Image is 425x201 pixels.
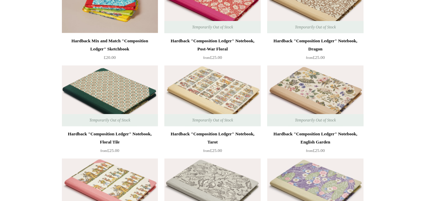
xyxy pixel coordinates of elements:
span: from [306,149,313,153]
span: £20.00 [104,55,116,60]
span: Temporarily Out of Stock [185,114,240,126]
div: Hardback Mix and Match "Composition Ledger" Sketchbook [64,37,156,53]
a: Hardback "Composition Ledger" Notebook, Floral Tile from£25.00 [62,130,158,158]
div: Hardback "Composition Ledger" Notebook, Dragon [269,37,361,53]
div: Hardback "Composition Ledger" Notebook, Post-War Floral [166,37,259,53]
a: Hardback Mix and Match "Composition Ledger" Sketchbook £20.00 [62,37,158,65]
a: Hardback "Composition Ledger" Notebook, Dragon from£25.00 [267,37,363,65]
div: Hardback "Composition Ledger" Notebook, Floral Tile [64,130,156,146]
span: £25.00 [203,148,222,153]
img: Hardback "Composition Ledger" Notebook, Tarot [164,65,260,126]
span: Temporarily Out of Stock [185,21,240,33]
span: from [203,149,210,153]
span: Temporarily Out of Stock [82,114,137,126]
div: Hardback "Composition Ledger" Notebook, Tarot [166,130,259,146]
span: Temporarily Out of Stock [288,114,343,126]
a: Hardback "Composition Ledger" Notebook, Floral Tile Hardback "Composition Ledger" Notebook, Flora... [62,65,158,126]
span: Temporarily Out of Stock [288,21,343,33]
div: Hardback "Composition Ledger" Notebook, English Garden [269,130,361,146]
a: Hardback "Composition Ledger" Notebook, English Garden from£25.00 [267,130,363,158]
span: from [306,56,313,60]
a: Hardback "Composition Ledger" Notebook, Tarot from£25.00 [164,130,260,158]
img: Hardback "Composition Ledger" Notebook, English Garden [267,65,363,126]
a: Hardback "Composition Ledger" Notebook, English Garden Hardback "Composition Ledger" Notebook, En... [267,65,363,126]
a: Hardback "Composition Ledger" Notebook, Post-War Floral from£25.00 [164,37,260,65]
span: from [100,149,107,153]
span: £25.00 [306,55,325,60]
span: from [203,56,210,60]
span: £25.00 [100,148,119,153]
span: £25.00 [306,148,325,153]
span: £25.00 [203,55,222,60]
img: Hardback "Composition Ledger" Notebook, Floral Tile [62,65,158,126]
a: Hardback "Composition Ledger" Notebook, Tarot Hardback "Composition Ledger" Notebook, Tarot Tempo... [164,65,260,126]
